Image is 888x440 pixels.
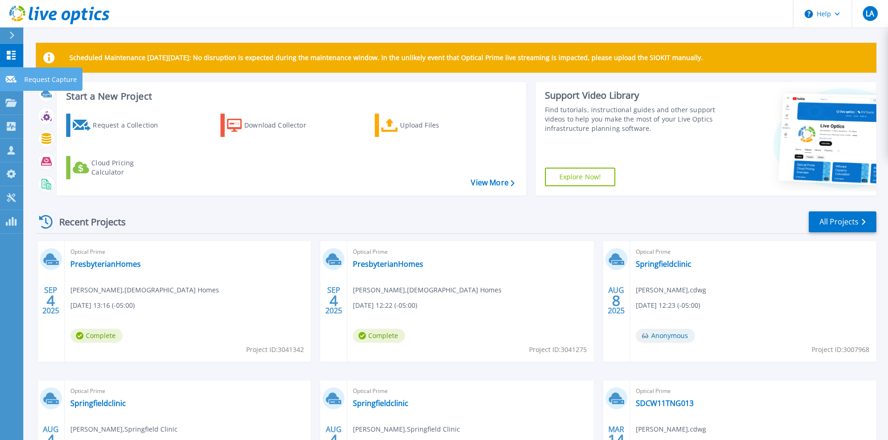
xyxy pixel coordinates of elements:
[353,329,405,343] span: Complete
[220,114,324,137] a: Download Collector
[607,284,625,318] div: AUG 2025
[812,345,869,355] span: Project ID: 3007968
[529,345,587,355] span: Project ID: 3041275
[244,116,319,135] div: Download Collector
[69,54,703,61] p: Scheduled Maintenance [DATE][DATE]: No disruption is expected during the maintenance window. In t...
[353,424,460,434] span: [PERSON_NAME] , Springfield Clinic
[636,386,871,396] span: Optical Prime
[636,259,691,269] a: Springfieldclinic
[353,285,502,295] span: [PERSON_NAME] , [DEMOGRAPHIC_DATA] Homes
[70,285,219,295] span: [PERSON_NAME] , [DEMOGRAPHIC_DATA] Homes
[809,211,876,232] a: All Projects
[24,68,77,92] p: Request Capture
[66,114,170,137] a: Request a Collection
[70,424,178,434] span: [PERSON_NAME] , Springfield Clinic
[353,259,423,269] a: PresbyterianHomes
[471,178,514,187] a: View More
[636,329,695,343] span: Anonymous
[70,247,305,257] span: Optical Prime
[636,247,871,257] span: Optical Prime
[375,114,479,137] a: Upload Files
[636,424,706,434] span: [PERSON_NAME] , cdwg
[545,168,616,186] a: Explore Now!
[325,284,343,318] div: SEP 2025
[353,247,588,257] span: Optical Prime
[93,116,167,135] div: Request a Collection
[330,297,338,305] span: 4
[91,158,166,177] div: Cloud Pricing Calculator
[545,105,719,133] div: Find tutorials, instructional guides and other support videos to help you make the most of your L...
[545,89,719,102] div: Support Video Library
[70,300,135,311] span: [DATE] 13:16 (-05:00)
[636,285,706,295] span: [PERSON_NAME] , cdwg
[36,210,138,233] div: Recent Projects
[636,399,694,408] a: SDCW11TNG013
[636,300,700,311] span: [DATE] 12:23 (-05:00)
[70,259,141,269] a: PresbyterianHomes
[66,156,170,179] a: Cloud Pricing Calculator
[47,297,55,305] span: 4
[400,116,475,135] div: Upload Files
[353,399,408,408] a: Springfieldclinic
[66,91,514,102] h3: Start a New Project
[353,300,417,311] span: [DATE] 12:22 (-05:00)
[612,297,620,305] span: 8
[70,329,123,343] span: Complete
[353,386,588,396] span: Optical Prime
[70,399,126,408] a: Springfieldclinic
[42,284,60,318] div: SEP 2025
[70,386,305,396] span: Optical Prime
[866,10,874,17] span: LA
[246,345,304,355] span: Project ID: 3041342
